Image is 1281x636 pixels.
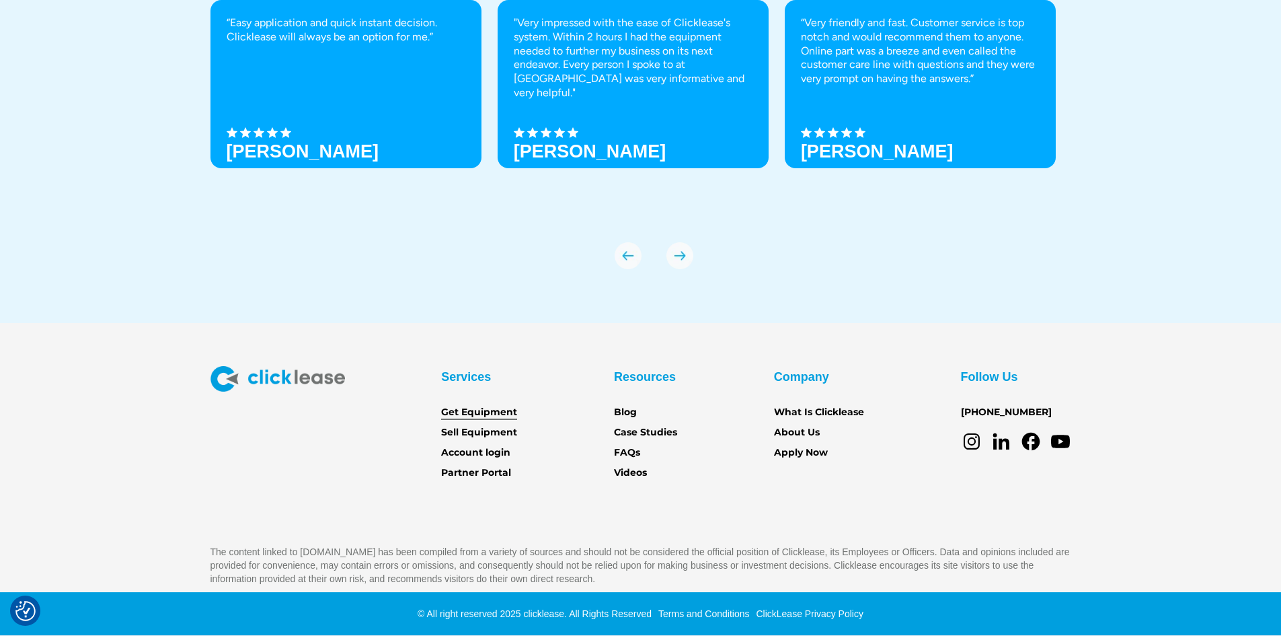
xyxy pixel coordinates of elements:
img: Black star icon [568,127,578,138]
p: The content linked to [DOMAIN_NAME] has been compiled from a variety of sources and should not be... [210,545,1071,586]
h3: [PERSON_NAME] [227,141,379,162]
img: Black star icon [514,127,525,138]
img: Black star icon [801,127,812,138]
img: Black star icon [828,127,839,138]
div: Company [774,366,829,388]
div: Resources [614,366,676,388]
img: Black star icon [841,127,852,138]
img: Black star icon [240,127,251,138]
a: What Is Clicklease [774,405,864,420]
a: Apply Now [774,446,828,460]
img: Black star icon [527,127,538,138]
img: arrow Icon [666,242,693,269]
div: © All right reserved 2025 clicklease. All Rights Reserved [418,607,652,621]
img: Black star icon [554,127,565,138]
img: Black star icon [227,127,237,138]
img: arrow Icon [615,242,642,269]
a: ClickLease Privacy Policy [752,608,863,619]
img: Revisit consent button [15,601,36,621]
a: Partner Portal [441,466,511,481]
a: Account login [441,446,510,460]
div: Follow Us [961,366,1018,388]
img: Black star icon [254,127,264,138]
img: Black star icon [267,127,278,138]
p: "Very impressed with the ease of Clicklease's system. Within 2 hours I had the equipment needed t... [514,16,752,100]
p: “Very friendly and fast. Customer service is top notch and would recommend them to anyone. Online... [801,16,1040,86]
div: Services [441,366,491,388]
a: Sell Equipment [441,425,517,440]
a: Blog [614,405,637,420]
img: Black star icon [855,127,865,138]
img: Black star icon [280,127,291,138]
img: Black star icon [814,127,825,138]
div: previous slide [615,242,642,269]
img: Black star icon [541,127,551,138]
div: next slide [666,242,693,269]
a: [PHONE_NUMBER] [961,405,1052,420]
a: FAQs [614,446,640,460]
a: Case Studies [614,425,677,440]
p: “Easy application and quick instant decision. Clicklease will always be an option for me.” [227,16,465,44]
button: Consent Preferences [15,601,36,621]
img: Clicklease logo [210,366,345,392]
a: Terms and Conditions [655,608,749,619]
h3: [PERSON_NAME] [801,141,954,162]
a: Videos [614,466,647,481]
strong: [PERSON_NAME] [514,141,666,162]
a: Get Equipment [441,405,517,420]
a: About Us [774,425,820,440]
